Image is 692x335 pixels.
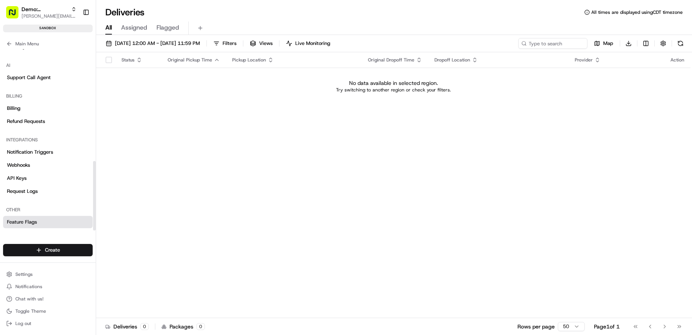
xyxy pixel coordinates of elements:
[3,102,93,114] a: Billing
[7,105,20,112] span: Billing
[22,13,77,19] button: [PERSON_NAME][EMAIL_ADDRESS][DOMAIN_NAME]
[105,323,149,330] div: Deliveries
[65,172,71,178] div: 💻
[3,244,93,256] button: Create
[24,119,62,125] span: [PERSON_NAME]
[22,5,68,13] button: Demo: [PERSON_NAME]
[15,41,39,47] span: Main Menu
[35,73,126,81] div: Start new chat
[64,119,67,125] span: •
[603,40,613,47] span: Map
[7,118,45,125] span: Refund Requests
[210,38,240,49] button: Filters
[517,323,555,330] p: Rows per page
[3,269,93,280] button: Settings
[259,40,273,47] span: Views
[349,79,438,87] p: No data available in selected region.
[20,49,127,57] input: Clear
[3,281,93,292] button: Notifications
[105,6,145,18] h1: Deliveries
[670,57,684,63] div: Action
[3,59,93,71] div: AI
[283,38,334,49] button: Live Monitoring
[115,40,200,47] span: [DATE] 12:00 AM - [DATE] 11:59 PM
[35,81,106,87] div: We're available if you need us!
[594,323,620,330] div: Page 1 of 1
[64,139,67,146] span: •
[54,190,93,196] a: Powered byPylon
[246,38,276,49] button: Views
[3,216,93,228] a: Feature Flags
[3,318,93,329] button: Log out
[62,168,126,182] a: 💻API Documentation
[223,40,236,47] span: Filters
[3,204,93,216] div: Other
[68,119,84,125] span: [DATE]
[368,57,414,63] span: Original Dropoff Time
[591,9,683,15] span: All times are displayed using CDT timezone
[591,38,617,49] button: Map
[295,40,330,47] span: Live Monitoring
[8,100,52,106] div: Past conversations
[68,139,84,146] span: [DATE]
[575,57,593,63] span: Provider
[3,159,93,171] a: Webhooks
[15,171,59,179] span: Knowledge Base
[15,271,33,277] span: Settings
[196,323,205,330] div: 0
[24,139,62,146] span: [PERSON_NAME]
[8,111,20,124] img: Tiffany Volk
[121,57,135,63] span: Status
[161,323,205,330] div: Packages
[518,38,587,49] input: Type to search
[3,38,93,49] button: Main Menu
[7,219,37,226] span: Feature Flags
[16,73,30,87] img: 4037041995827_4c49e92c6e3ed2e3ec13_72.png
[7,188,38,195] span: Request Logs
[105,23,112,32] span: All
[7,74,51,81] span: Support Call Agent
[7,162,30,169] span: Webhooks
[434,57,470,63] span: Dropoff Location
[131,75,140,85] button: Start new chat
[3,115,93,128] a: Refund Requests
[15,308,46,314] span: Toggle Theme
[3,71,93,84] a: Support Call Agent
[7,149,53,156] span: Notification Triggers
[15,284,42,290] span: Notifications
[3,146,93,158] a: Notification Triggers
[675,38,686,49] button: Refresh
[45,247,60,254] span: Create
[73,171,123,179] span: API Documentation
[5,168,62,182] a: 📗Knowledge Base
[15,320,31,327] span: Log out
[8,73,22,87] img: 1736555255976-a54dd68f-1ca7-489b-9aae-adbdc363a1c4
[3,90,93,102] div: Billing
[8,30,140,43] p: Welcome 👋
[102,38,203,49] button: [DATE] 12:00 AM - [DATE] 11:59 PM
[119,98,140,107] button: See all
[3,185,93,197] a: Request Logs
[8,132,20,144] img: Ami Wang
[15,296,43,302] span: Chat with us!
[3,3,80,22] button: Demo: [PERSON_NAME][PERSON_NAME][EMAIL_ADDRESS][DOMAIN_NAME]
[156,23,179,32] span: Flagged
[3,294,93,304] button: Chat with us!
[336,87,451,93] p: Try switching to another region or check your filters.
[140,323,149,330] div: 0
[3,306,93,317] button: Toggle Theme
[3,134,93,146] div: Integrations
[168,57,212,63] span: Original Pickup Time
[8,7,23,23] img: Nash
[232,57,266,63] span: Pickup Location
[3,172,93,184] a: API Keys
[77,190,93,196] span: Pylon
[3,25,93,32] div: sandbox
[121,23,147,32] span: Assigned
[8,172,14,178] div: 📗
[7,175,27,182] span: API Keys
